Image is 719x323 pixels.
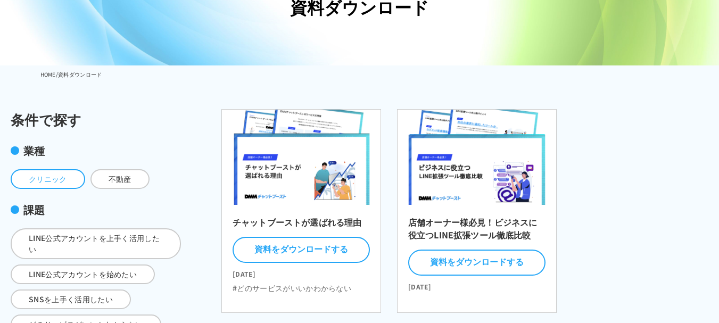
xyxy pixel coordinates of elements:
[233,265,370,278] time: [DATE]
[408,278,546,291] time: [DATE]
[233,216,370,235] h2: チャットブーストが選ばれる理由
[11,143,181,159] div: 業種
[408,216,546,247] h2: 店舗オーナー様必見！ビジネスに役立つLINE拡張ツール徹底比較
[11,169,85,189] span: クリニック
[58,68,102,81] li: 資料ダウンロード
[11,228,181,259] span: LINE公式アカウントを上手く活用したい
[56,68,58,81] li: /
[221,109,381,313] a: チャットブーストが選ばれる理由 資料をダウンロードする [DATE] #どのサービスがいいかわからない
[397,109,557,313] a: 店舗オーナー様必見！ビジネスに役立つLINE拡張ツール徹底比較 資料をダウンロードする [DATE]
[90,169,150,189] span: 不動産
[408,250,546,276] button: 資料をダウンロードする
[233,283,351,294] li: #どのサービスがいいかわからない
[233,237,370,263] button: 資料をダウンロードする
[11,202,181,218] div: 課題
[11,109,181,130] div: 条件で探す
[11,264,155,284] span: LINE公式アカウントを始めたい
[40,70,56,78] a: HOME
[11,289,131,309] span: SNSを上手く活用したい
